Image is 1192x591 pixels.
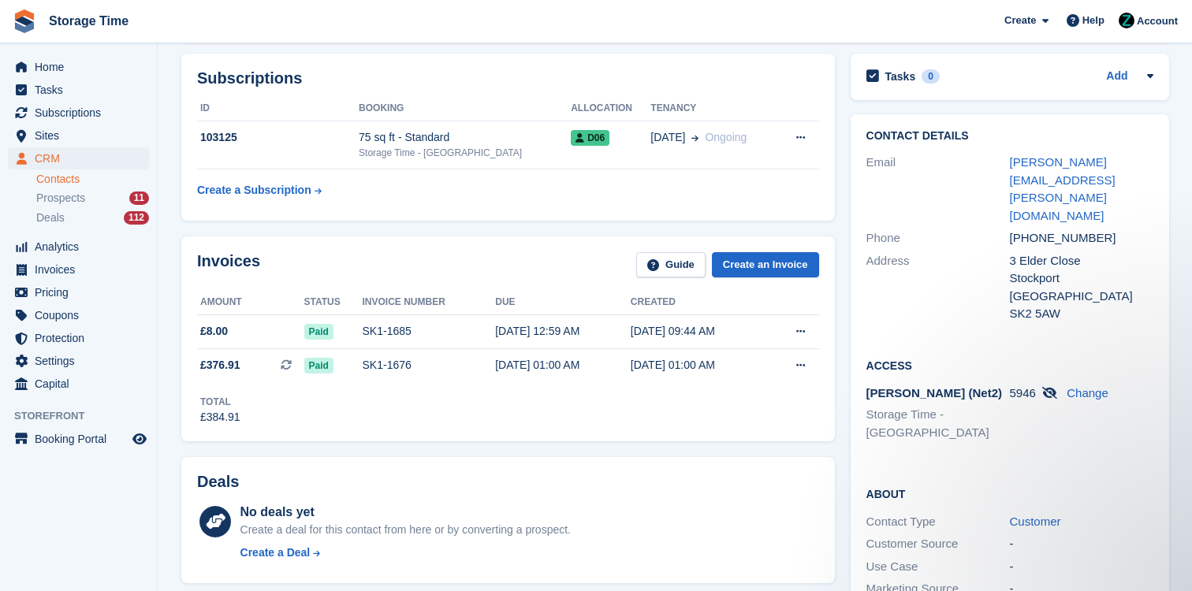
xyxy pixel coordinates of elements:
[636,252,706,278] a: Guide
[1067,386,1108,400] a: Change
[1010,269,1153,288] div: Stockport
[35,102,129,124] span: Subscriptions
[129,191,149,205] div: 11
[571,96,650,121] th: Allocation
[1004,13,1036,28] span: Create
[36,190,149,206] a: Prospects 11
[866,485,1153,501] h2: About
[200,323,228,340] span: £8.00
[631,357,766,374] div: [DATE] 01:00 AM
[35,350,129,372] span: Settings
[36,191,85,206] span: Prospects
[571,130,609,146] span: D06
[866,130,1153,143] h2: Contact Details
[197,176,322,205] a: Create a Subscription
[35,373,129,395] span: Capital
[922,69,940,84] div: 0
[8,304,149,326] a: menu
[705,131,747,143] span: Ongoing
[200,395,240,409] div: Total
[866,357,1153,373] h2: Access
[1010,515,1061,528] a: Customer
[8,56,149,78] a: menu
[8,373,149,395] a: menu
[363,290,496,315] th: Invoice number
[35,56,129,78] span: Home
[35,125,129,147] span: Sites
[885,69,916,84] h2: Tasks
[866,229,1010,247] div: Phone
[14,408,157,424] span: Storefront
[650,96,776,121] th: Tenancy
[35,147,129,169] span: CRM
[866,386,1003,400] span: [PERSON_NAME] (Net2)
[197,290,304,315] th: Amount
[197,96,359,121] th: ID
[8,102,149,124] a: menu
[35,258,129,281] span: Invoices
[631,290,766,315] th: Created
[35,281,129,303] span: Pricing
[1010,288,1153,306] div: [GEOGRAPHIC_DATA]
[650,129,685,146] span: [DATE]
[866,513,1010,531] div: Contact Type
[240,545,571,561] a: Create a Deal
[36,210,65,225] span: Deals
[200,409,240,426] div: £384.91
[130,429,149,448] a: Preview store
[304,358,333,374] span: Paid
[1010,305,1153,323] div: SK2 5AW
[712,252,819,278] a: Create an Invoice
[304,324,333,340] span: Paid
[1010,252,1153,270] div: 3 Elder Close
[1010,155,1116,222] a: [PERSON_NAME][EMAIL_ADDRESS][PERSON_NAME][DOMAIN_NAME]
[359,96,571,121] th: Booking
[36,172,149,187] a: Contacts
[200,357,240,374] span: £376.91
[8,147,149,169] a: menu
[8,350,149,372] a: menu
[36,210,149,226] a: Deals 112
[8,428,149,450] a: menu
[8,125,149,147] a: menu
[124,211,149,225] div: 112
[1082,13,1104,28] span: Help
[359,146,571,160] div: Storage Time - [GEOGRAPHIC_DATA]
[866,558,1010,576] div: Use Case
[197,129,359,146] div: 103125
[240,522,571,538] div: Create a deal for this contact from here or by converting a prospect.
[866,406,1010,441] li: Storage Time - [GEOGRAPHIC_DATA]
[1010,386,1036,400] span: 5946
[197,182,311,199] div: Create a Subscription
[8,79,149,101] a: menu
[1106,68,1127,86] a: Add
[35,236,129,258] span: Analytics
[1137,13,1178,29] span: Account
[866,535,1010,553] div: Customer Source
[495,290,631,315] th: Due
[1010,535,1153,553] div: -
[43,8,135,34] a: Storage Time
[495,323,631,340] div: [DATE] 12:59 AM
[495,357,631,374] div: [DATE] 01:00 AM
[8,281,149,303] a: menu
[197,252,260,278] h2: Invoices
[13,9,36,33] img: stora-icon-8386f47178a22dfd0bd8f6a31ec36ba5ce8667c1dd55bd0f319d3a0aa187defe.svg
[866,252,1010,323] div: Address
[240,545,311,561] div: Create a Deal
[1119,13,1134,28] img: Zain Sarwar
[8,258,149,281] a: menu
[8,236,149,258] a: menu
[363,323,496,340] div: SK1-1685
[197,473,239,491] h2: Deals
[8,327,149,349] a: menu
[35,79,129,101] span: Tasks
[35,327,129,349] span: Protection
[1010,229,1153,247] div: [PHONE_NUMBER]
[866,154,1010,225] div: Email
[359,129,571,146] div: 75 sq ft - Standard
[631,323,766,340] div: [DATE] 09:44 AM
[197,69,819,87] h2: Subscriptions
[363,357,496,374] div: SK1-1676
[35,428,129,450] span: Booking Portal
